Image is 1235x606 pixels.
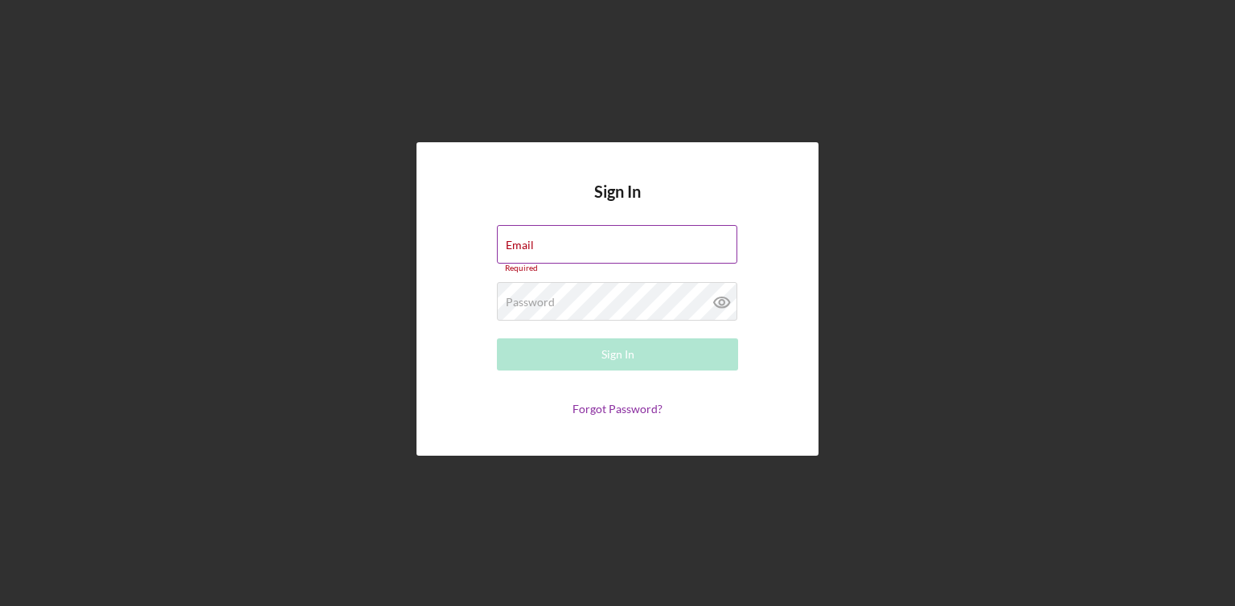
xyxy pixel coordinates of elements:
[506,296,555,309] label: Password
[594,182,641,225] h4: Sign In
[572,402,663,416] a: Forgot Password?
[506,239,534,252] label: Email
[497,338,738,371] button: Sign In
[601,338,634,371] div: Sign In
[497,264,738,273] div: Required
